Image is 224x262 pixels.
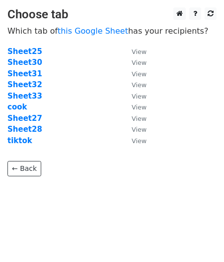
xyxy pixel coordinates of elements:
[7,161,41,176] a: ← Back
[7,114,42,123] a: Sheet27
[132,59,147,66] small: View
[122,125,147,134] a: View
[132,48,147,55] small: View
[7,26,217,36] p: Which tab of has your recipients?
[132,137,147,145] small: View
[132,70,147,78] small: View
[122,114,147,123] a: View
[7,92,42,101] a: Sheet33
[122,47,147,56] a: View
[7,58,42,67] a: Sheet30
[122,136,147,145] a: View
[122,103,147,111] a: View
[132,81,147,89] small: View
[132,93,147,100] small: View
[7,47,42,56] a: Sheet25
[132,115,147,122] small: View
[7,125,42,134] a: Sheet28
[122,92,147,101] a: View
[122,80,147,89] a: View
[122,58,147,67] a: View
[122,69,147,78] a: View
[132,104,147,111] small: View
[7,103,27,111] a: cook
[7,80,42,89] a: Sheet32
[132,126,147,133] small: View
[58,26,128,36] a: this Google Sheet
[7,7,217,22] h3: Choose tab
[7,69,42,78] a: Sheet31
[7,136,32,145] a: tiktok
